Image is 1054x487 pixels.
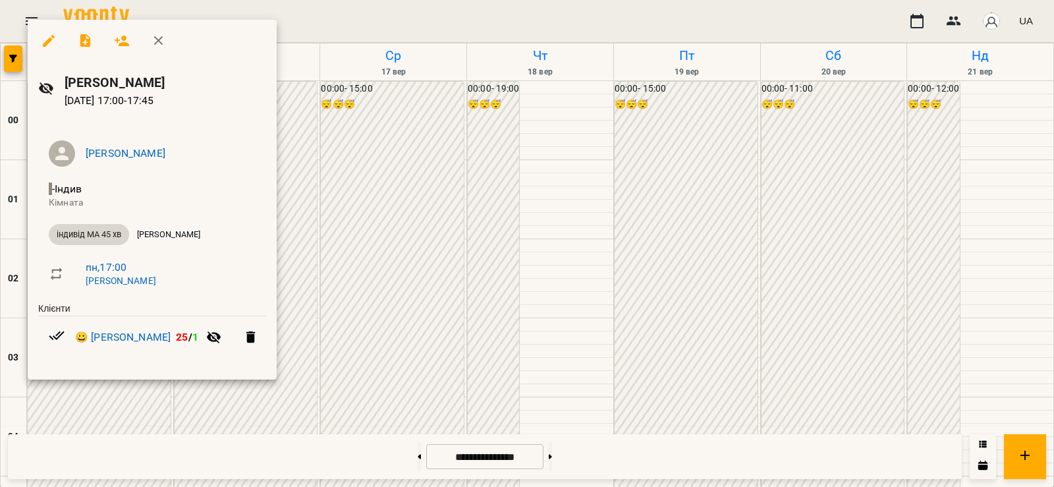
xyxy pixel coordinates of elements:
[129,224,208,245] div: [PERSON_NAME]
[176,331,188,343] span: 25
[38,302,266,364] ul: Клієнти
[65,93,267,109] p: [DATE] 17:00 - 17:45
[86,261,126,273] a: пн , 17:00
[176,331,198,343] b: /
[86,275,156,286] a: [PERSON_NAME]
[49,229,129,241] span: індивід МА 45 хв
[75,329,171,345] a: 😀 [PERSON_NAME]
[86,147,165,159] a: [PERSON_NAME]
[49,328,65,343] svg: Візит сплачено
[65,72,267,93] h6: [PERSON_NAME]
[129,229,208,241] span: [PERSON_NAME]
[192,331,198,343] span: 1
[49,183,84,195] span: - Індив
[49,196,256,210] p: Кімната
